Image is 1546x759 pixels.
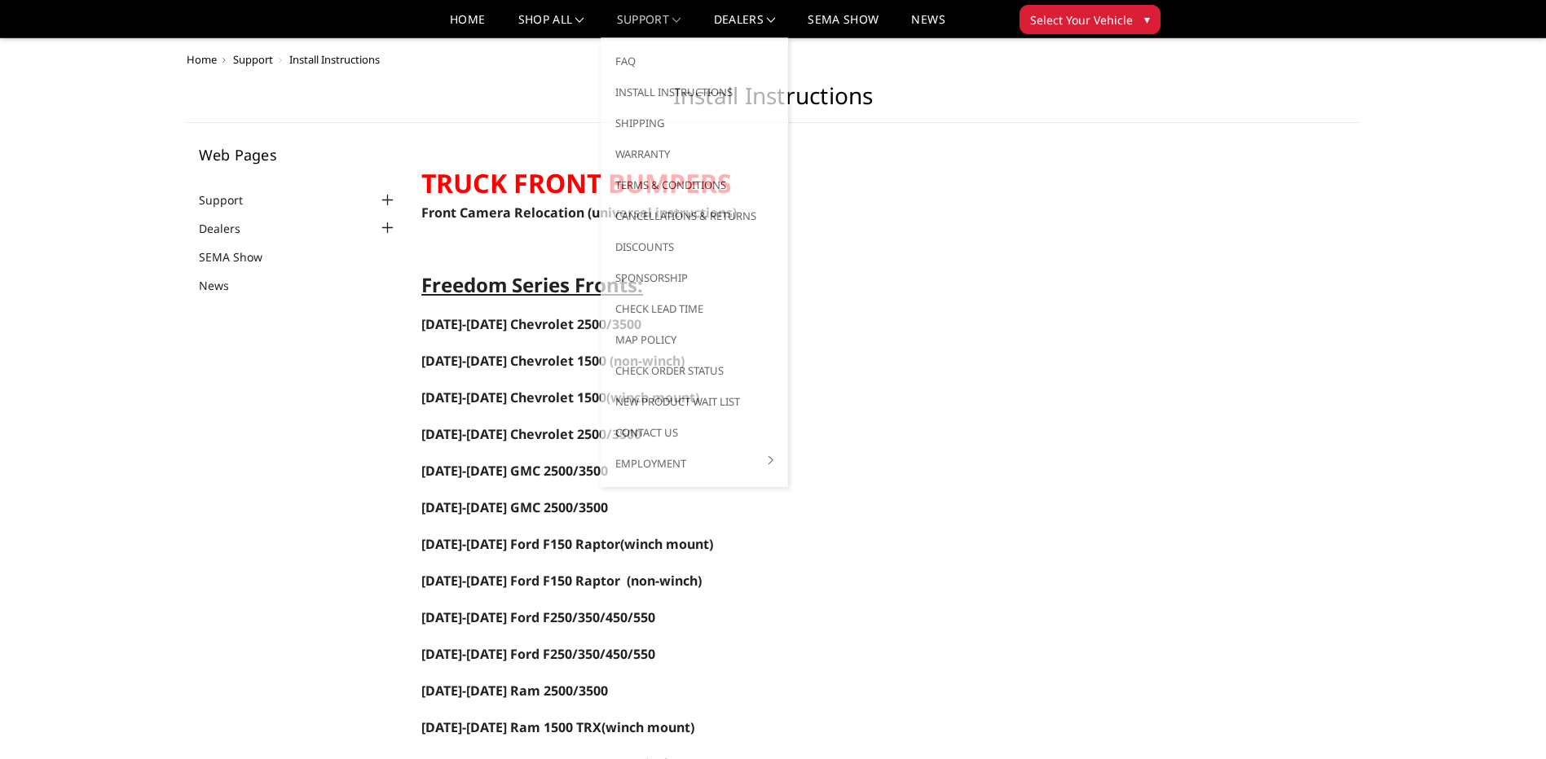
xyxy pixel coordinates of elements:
[607,46,782,77] a: FAQ
[187,52,217,67] a: Home
[450,14,485,37] a: Home
[518,14,584,37] a: shop all
[911,14,945,37] a: News
[421,572,620,590] span: [DATE]-[DATE] Ford F150 Raptor
[233,52,273,67] a: Support
[187,82,1360,123] h1: Install Instructions
[607,355,782,386] a: Check Order Status
[607,77,782,107] a: Install Instructions
[607,293,782,324] a: Check Lead Time
[617,14,681,37] a: Support
[421,353,606,369] a: [DATE]-[DATE] Chevrolet 1500
[421,427,641,442] a: [DATE]-[DATE] Chevrolet 2500/3500
[421,500,608,516] a: [DATE]-[DATE] GMC 2500/3500
[421,720,601,735] a: [DATE]-[DATE] Ram 1500 TRX
[421,425,641,443] span: [DATE]-[DATE] Chevrolet 2500/3500
[199,191,263,208] a: Support
[607,417,782,448] a: Contact Us
[607,324,782,355] a: MAP Policy
[199,248,283,265] a: SEMA Show
[607,386,782,417] a: New Product Wait List
[421,388,699,406] span: (winch mount)
[808,14,879,37] a: SEMA Show
[607,448,782,479] a: Employment
[607,231,782,262] a: Discounts
[1030,11,1133,29] span: Select Your Vehicle
[421,682,608,700] a: [DATE]-[DATE] Ram 2500/3500
[607,138,782,169] a: Warranty
[421,204,737,222] a: Front Camera Relocation (universal instructions)
[421,647,655,662] a: [DATE]-[DATE] Ford F250/350/450/550
[607,200,782,231] a: Cancellations & Returns
[421,315,641,333] a: [DATE]-[DATE] Chevrolet 2500/3500
[421,462,608,480] a: [DATE]-[DATE] GMC 2500/3500
[1020,5,1161,34] button: Select Your Vehicle
[607,107,782,138] a: Shipping
[199,220,261,237] a: Dealers
[627,572,702,590] span: (non-winch)
[601,718,694,736] span: (winch mount)
[199,147,398,162] h5: Web Pages
[421,645,655,663] span: [DATE]-[DATE] Ford F250/350/450/550
[421,388,606,406] a: [DATE]-[DATE] Chevrolet 1500
[421,573,620,589] a: [DATE]-[DATE] Ford F150 Raptor
[714,14,776,37] a: Dealers
[421,718,601,736] span: [DATE]-[DATE] Ram 1500 TRX
[607,262,782,293] a: Sponsorship
[289,52,380,67] span: Install Instructions
[421,608,655,626] a: [DATE]-[DATE] Ford F250/350/450/550
[1144,11,1150,28] span: ▾
[421,498,608,516] span: [DATE]-[DATE] GMC 2500/3500
[421,535,620,553] a: [DATE]-[DATE] Ford F150 Raptor
[421,535,713,553] span: (winch mount)
[421,271,643,298] span: Freedom Series Fronts:
[421,352,606,370] span: [DATE]-[DATE] Chevrolet 1500
[421,165,732,200] strong: TRUCK FRONT BUMPERS
[607,169,782,200] a: Terms & Conditions
[199,277,249,294] a: News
